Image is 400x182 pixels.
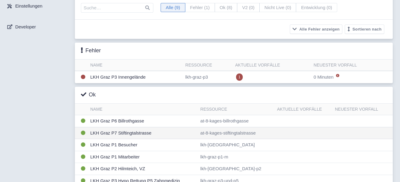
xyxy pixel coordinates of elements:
span: Nicht Live (0) [259,3,296,12]
td: LKH Graz P2 Hilmteich, VZ [88,163,198,175]
td: lkh-graz-p1-m [198,151,275,163]
td: LKH Graz P3 Innengelände [88,71,183,83]
span: Ok (8) [215,3,238,12]
td: LKH Graz P7 Stiftingtalstrasse [88,127,198,139]
td: lkh-graz-p3 [183,71,233,83]
th: Ressource [198,104,275,115]
th: Ressource [183,60,233,71]
span: Einstellungen [15,3,42,10]
a: Developer [2,21,75,33]
td: lkh-[GEOGRAPHIC_DATA] [198,139,275,151]
h3: Fehler [81,47,101,54]
td: lkh-[GEOGRAPHIC_DATA]-p2 [198,163,275,175]
span: 0 Minuten [314,74,334,80]
button: Alle Fehler anzeigen [290,24,342,34]
a: Einstellungen [2,1,75,12]
h3: Ok [81,92,96,98]
span: Alle (9) [161,3,185,12]
span: V2 (0) [237,3,260,12]
span: Developer [15,24,36,31]
th: Name [88,104,198,115]
td: LKH Graz P1 Mitarbeiter [88,151,198,163]
td: at-8-kages-stiftingtalstrasse [198,127,275,139]
td: at-8-kages-billrothgasse [198,115,275,127]
span: Entwicklung (0) [296,3,337,12]
th: Aktuelle Vorfälle [275,104,333,115]
td: LKH Graz P1 Besucher [88,139,198,151]
th: Name [88,60,183,71]
span: 1 [236,73,243,81]
th: Neuester Vorfall [311,60,393,71]
th: Aktuelle Vorfälle [233,60,311,71]
input: Suche… [81,3,153,13]
td: LKH Graz P6 Billrothgasse [88,115,198,127]
span: Fehler (1) [185,3,215,12]
th: Neuester Vorfall [333,104,393,115]
button: Sortieren nach [345,24,384,34]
